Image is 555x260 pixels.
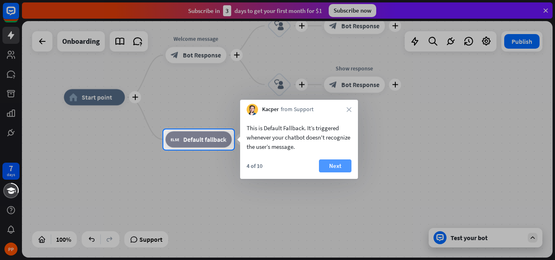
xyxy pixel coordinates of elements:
[171,135,179,144] i: block_fallback
[347,107,351,112] i: close
[262,105,279,114] span: Kacper
[247,162,262,170] div: 4 of 10
[281,105,314,114] span: from Support
[183,135,226,144] span: Default fallback
[247,123,351,151] div: This is Default Fallback. It’s triggered whenever your chatbot doesn't recognize the user’s message.
[319,159,351,172] button: Next
[7,3,31,28] button: Open LiveChat chat widget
